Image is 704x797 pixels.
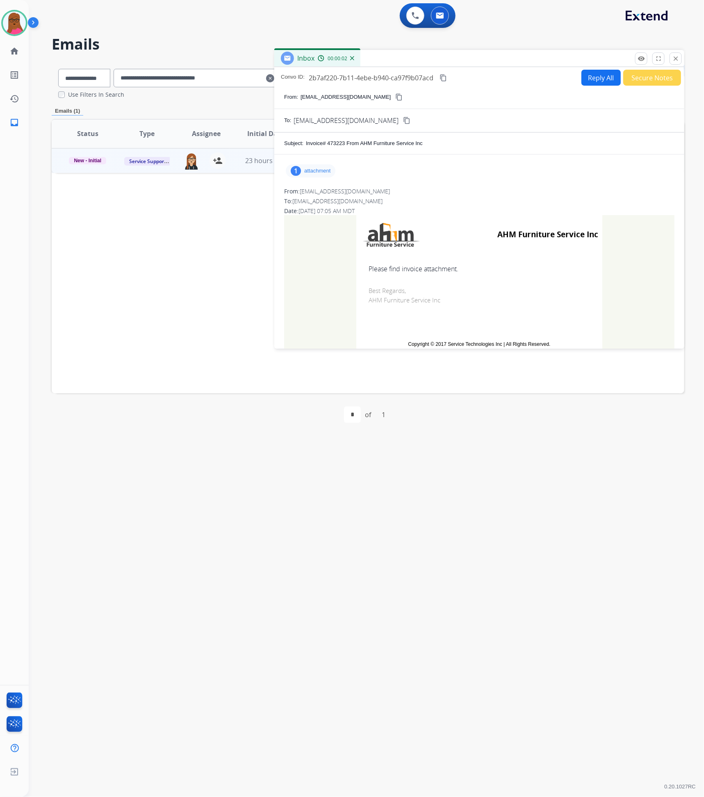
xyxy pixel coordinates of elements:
[284,93,298,101] p: From:
[664,782,696,792] p: 0.20.1027RC
[297,54,314,63] span: Inbox
[395,93,403,101] mat-icon: content_copy
[247,129,284,139] span: Initial Date
[360,219,422,250] img: AHM
[300,187,390,195] span: [EMAIL_ADDRESS][DOMAIN_NAME]
[68,91,124,99] label: Use Filters In Search
[284,116,291,125] p: To:
[139,129,155,139] span: Type
[9,46,19,56] mat-icon: home
[52,36,684,52] h2: Emails
[356,264,602,274] td: Please find invoice attachment.
[183,152,200,170] img: agent-avatar
[356,274,602,332] td: Best Regards, AHM Furniture Service Inc
[52,107,83,116] p: Emails (1)
[294,116,399,125] span: [EMAIL_ADDRESS][DOMAIN_NAME]
[3,11,26,34] img: avatar
[69,157,106,164] span: New - Initial
[245,156,286,165] span: 23 hours ago
[623,70,681,86] button: Secure Notes
[192,129,221,139] span: Assignee
[369,341,590,348] td: Copyright © 2017 Service Technologies Inc | All Rights Reserved.
[672,55,679,62] mat-icon: close
[284,139,303,148] p: Subject:
[365,410,371,420] div: of
[291,166,301,176] div: 1
[281,73,305,83] p: Convo ID:
[304,168,330,174] p: attachment
[9,118,19,127] mat-icon: inbox
[309,73,433,82] span: 2b7af220-7b11-4ebe-b940-ca97f9b07acd
[9,70,19,80] mat-icon: list_alt
[440,74,447,82] mat-icon: content_copy
[292,197,383,205] span: [EMAIL_ADDRESS][DOMAIN_NAME]
[284,207,674,215] div: Date:
[375,406,392,423] div: 1
[284,187,674,195] div: From:
[213,156,223,166] mat-icon: person_add
[655,55,662,62] mat-icon: fullscreen
[301,93,391,101] p: [EMAIL_ADDRESS][DOMAIN_NAME]
[298,207,355,215] span: [DATE] 07:05 AM MDT
[451,219,598,250] td: AHM Furniture Service Inc
[403,117,410,124] mat-icon: content_copy
[77,129,98,139] span: Status
[124,157,171,166] span: Service Support
[284,197,674,205] div: To:
[306,139,423,148] p: Invoice# 473223 From AHM Furniture Service Inc
[266,73,274,83] mat-icon: clear
[328,55,347,62] span: 00:00:02
[9,94,19,104] mat-icon: history
[581,70,621,86] button: Reply All
[638,55,645,62] mat-icon: remove_red_eye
